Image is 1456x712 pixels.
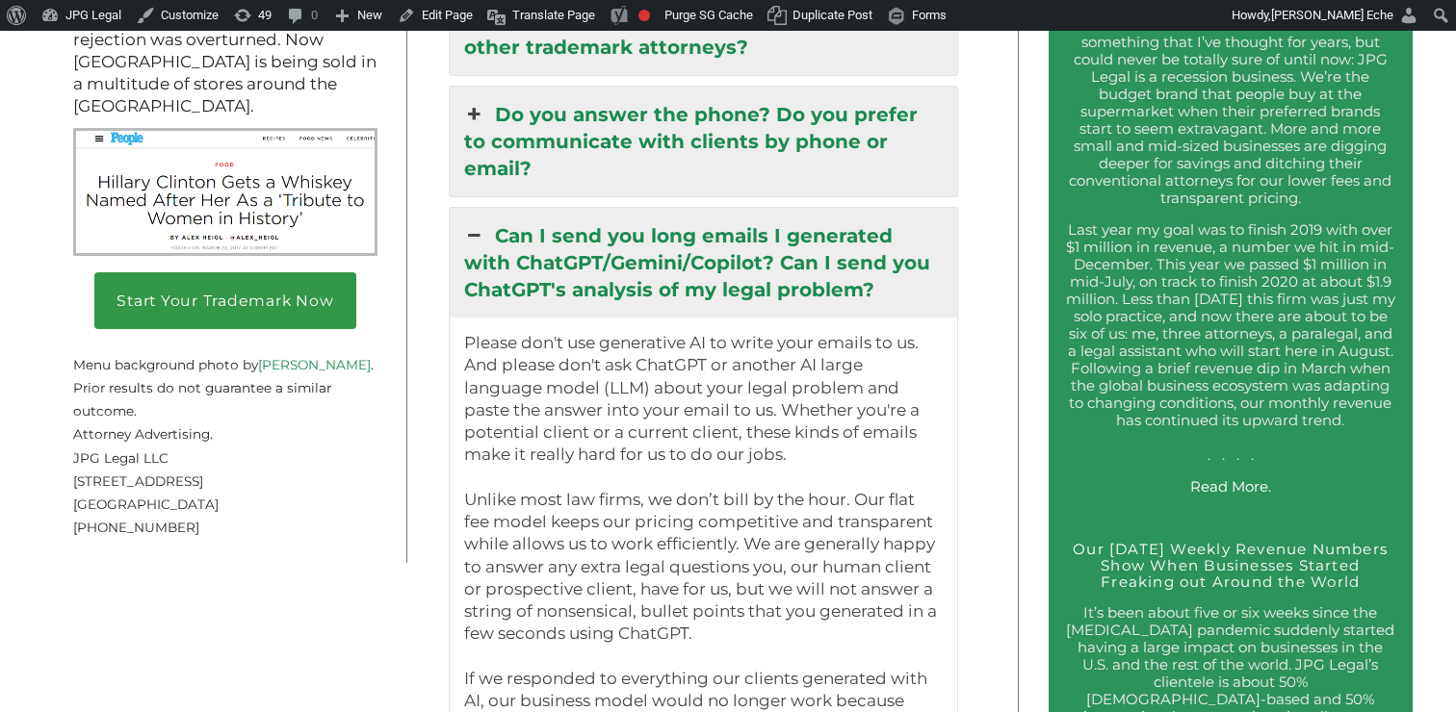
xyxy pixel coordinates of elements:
span: [PHONE_NUMBER] [73,520,199,535]
a: Read More. [1190,477,1271,496]
img: Rodham Rye People Screenshot [73,128,378,257]
a: Start Your Trademark Now [94,272,356,330]
p: Last year my goal was to finish 2019 with over $1 million in revenue, a number we hit in mid-Dece... [1063,221,1398,464]
a: Our [DATE] Weekly Revenue Numbers Show When Businesses Started Freaking out Around the World [1073,540,1388,590]
small: Menu background photo by . Prior results do not guarantee a similar outcome. [73,333,374,419]
a: [PERSON_NAME] [258,357,371,372]
span: [STREET_ADDRESS] [73,473,203,489]
div: Focus keyphrase not set [638,10,650,21]
span: [PERSON_NAME] Eche [1271,8,1393,22]
span: [GEOGRAPHIC_DATA] [73,496,219,512]
span: JPG Legal LLC [73,450,169,466]
span: Attorney Advertising. [73,426,213,442]
a: Do you answer the phone? Do you prefer to communicate with clients by phone or email? [450,87,957,196]
p: The last few months have confirmed something that I’ve thought for years, but could never be tota... [1063,16,1398,207]
a: Can I send you long emails I generated with ChatGPT/Gemini/Copilot? Can I send you ChatGPT's anal... [450,208,957,318]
